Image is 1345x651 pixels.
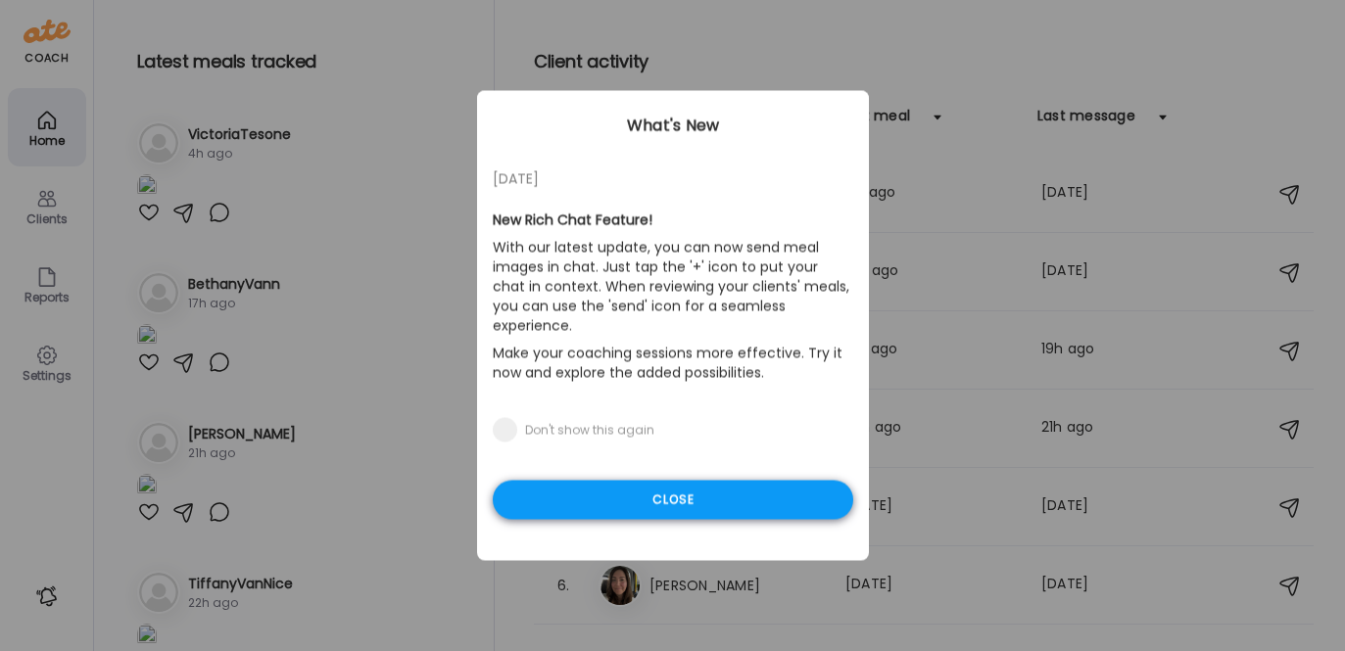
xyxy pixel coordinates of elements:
p: Make your coaching sessions more effective. Try it now and explore the added possibilities. [493,340,853,387]
div: Close [493,481,853,520]
b: New Rich Chat Feature! [493,210,652,230]
p: With our latest update, you can now send meal images in chat. Just tap the '+' icon to put your c... [493,234,853,340]
div: [DATE] [493,167,853,191]
div: What's New [477,115,869,138]
div: Don't show this again [525,423,654,439]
